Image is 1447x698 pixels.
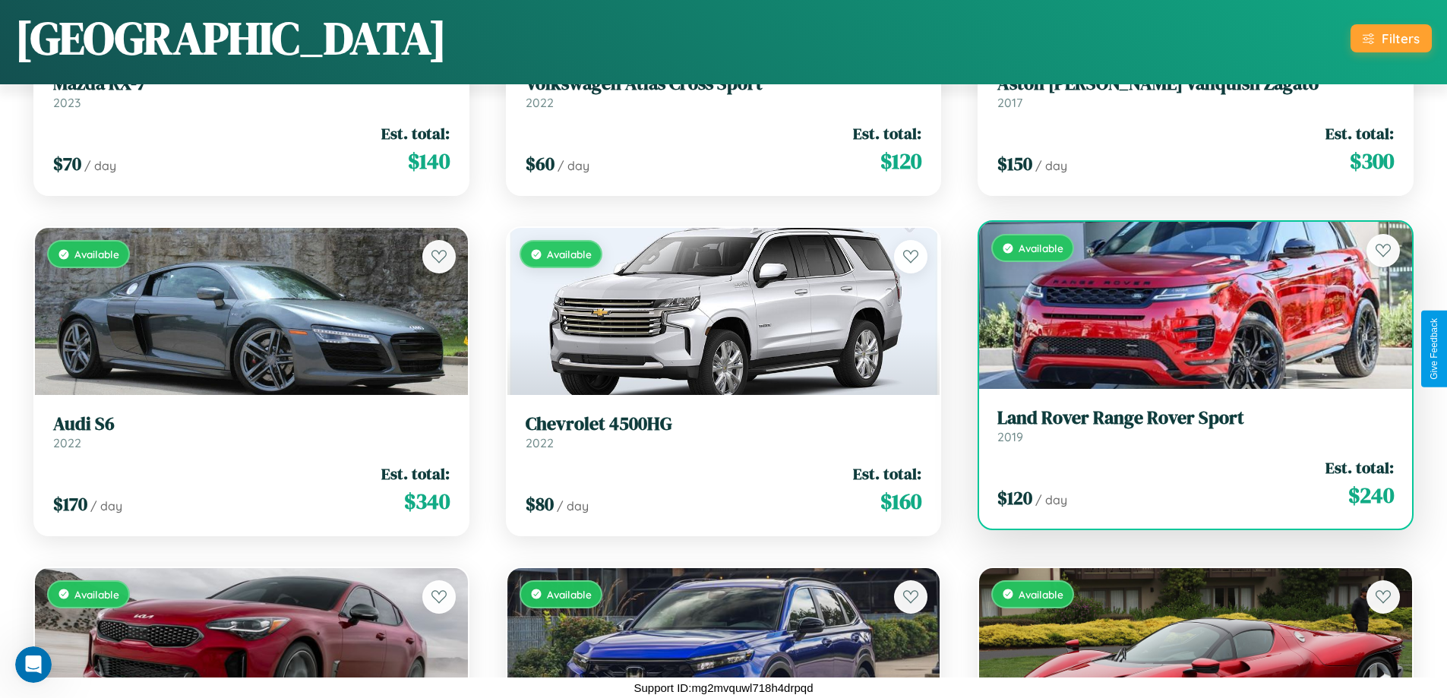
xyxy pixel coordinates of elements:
[634,677,814,698] p: Support ID: mg2mvquwl718h4drpqd
[526,491,554,516] span: $ 80
[1019,242,1063,254] span: Available
[997,73,1394,110] a: Aston [PERSON_NAME] Vanquish Zagato2017
[1382,30,1420,46] div: Filters
[74,248,119,261] span: Available
[997,73,1394,95] h3: Aston [PERSON_NAME] Vanquish Zagato
[1019,588,1063,601] span: Available
[15,646,52,683] iframe: Intercom live chat
[526,151,554,176] span: $ 60
[1035,158,1067,173] span: / day
[1348,480,1394,510] span: $ 240
[526,413,922,450] a: Chevrolet 4500HG2022
[558,158,589,173] span: / day
[557,498,589,513] span: / day
[547,248,592,261] span: Available
[1325,456,1394,478] span: Est. total:
[90,498,122,513] span: / day
[853,463,921,485] span: Est. total:
[526,413,922,435] h3: Chevrolet 4500HG
[53,151,81,176] span: $ 70
[880,486,921,516] span: $ 160
[53,435,81,450] span: 2022
[853,122,921,144] span: Est. total:
[404,486,450,516] span: $ 340
[526,95,554,110] span: 2022
[74,588,119,601] span: Available
[547,588,592,601] span: Available
[1035,492,1067,507] span: / day
[997,407,1394,429] h3: Land Rover Range Rover Sport
[1429,318,1439,380] div: Give Feedback
[53,73,450,95] h3: Mazda RX-7
[53,73,450,110] a: Mazda RX-72023
[53,413,450,450] a: Audi S62022
[408,146,450,176] span: $ 140
[381,122,450,144] span: Est. total:
[997,429,1023,444] span: 2019
[1351,24,1432,52] button: Filters
[1350,146,1394,176] span: $ 300
[997,485,1032,510] span: $ 120
[997,151,1032,176] span: $ 150
[526,73,922,95] h3: Volkswagen Atlas Cross Sport
[526,435,554,450] span: 2022
[880,146,921,176] span: $ 120
[15,7,447,69] h1: [GEOGRAPHIC_DATA]
[381,463,450,485] span: Est. total:
[53,95,81,110] span: 2023
[526,73,922,110] a: Volkswagen Atlas Cross Sport2022
[997,95,1022,110] span: 2017
[53,491,87,516] span: $ 170
[84,158,116,173] span: / day
[53,413,450,435] h3: Audi S6
[997,407,1394,444] a: Land Rover Range Rover Sport2019
[1325,122,1394,144] span: Est. total:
